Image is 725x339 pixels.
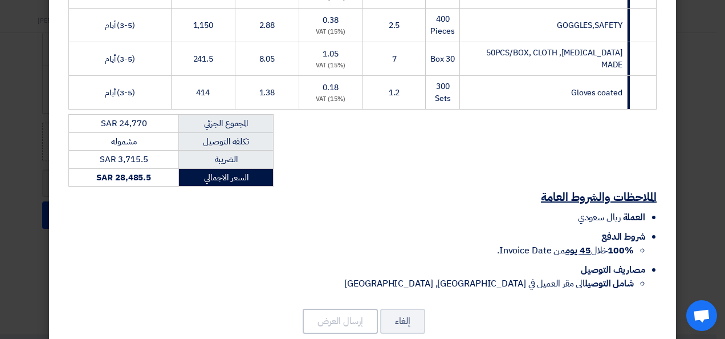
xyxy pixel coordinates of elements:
span: 400 Pieces [430,13,454,37]
strong: 100% [608,244,634,257]
span: 1.38 [259,87,275,99]
span: [MEDICAL_DATA], 50PCS/BOX, CLOTH MADE [486,47,622,71]
span: (3-5) أيام [105,19,135,31]
span: 0.38 [323,14,339,26]
li: الى مقر العميل في [GEOGRAPHIC_DATA], [GEOGRAPHIC_DATA] [68,277,634,290]
span: 300 Sets [435,80,451,104]
span: 1,150 [193,19,214,31]
span: 2.5 [389,19,400,31]
u: 45 يوم [565,244,590,257]
u: الملاحظات والشروط العامة [541,188,657,205]
button: إرسال العرض [303,309,378,334]
span: 8.05 [259,53,275,65]
td: تكلفه التوصيل [179,132,274,151]
div: Open chat [686,300,717,331]
span: مصاريف التوصيل [581,263,645,277]
span: 0.18 [323,82,339,94]
span: GOGGLES,SAFETY [557,19,622,31]
span: 1.05 [323,48,339,60]
span: خلال من Invoice Date. [497,244,634,257]
span: مشموله [111,135,136,148]
span: العملة [623,211,645,224]
div: (15%) VAT [304,27,358,37]
td: السعر الاجمالي [179,168,274,187]
span: (3-5) أيام [105,53,135,65]
strong: شامل التوصيل [585,277,634,290]
span: 414 [196,87,210,99]
span: شروط الدفع [601,230,645,244]
td: الضريبة [179,151,274,169]
span: 30 Box [430,53,454,65]
span: 7 [392,53,397,65]
span: SAR 3,715.5 [100,153,148,166]
div: (15%) VAT [304,61,358,71]
span: 241.5 [193,53,214,65]
strong: SAR 28,485.5 [96,171,151,184]
span: 1.2 [389,87,400,99]
td: SAR 24,770 [69,115,179,133]
span: (3-5) أيام [105,87,135,99]
button: إلغاء [380,309,425,334]
span: 2.88 [259,19,275,31]
span: ريال سعودي [578,211,621,224]
div: (15%) VAT [304,95,358,104]
td: المجموع الجزئي [179,115,274,133]
span: Gloves coated [571,87,622,99]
